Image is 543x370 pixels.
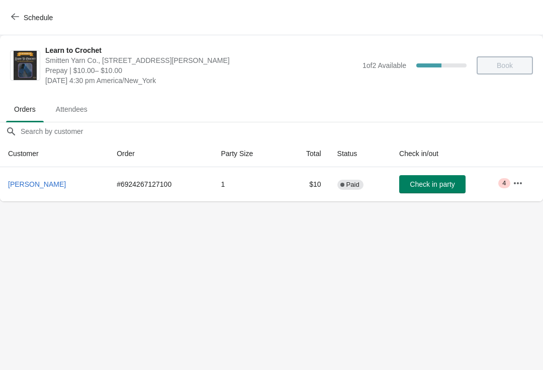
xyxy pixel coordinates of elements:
[109,140,213,167] th: Order
[284,167,329,201] td: $10
[284,140,329,167] th: Total
[20,122,543,140] input: Search by customer
[109,167,213,201] td: # 6924267127100
[363,61,406,69] span: 1 of 2 Available
[5,9,61,27] button: Schedule
[213,140,284,167] th: Party Size
[8,180,66,188] span: [PERSON_NAME]
[391,140,505,167] th: Check in/out
[213,167,284,201] td: 1
[45,55,357,65] span: Smitten Yarn Co., [STREET_ADDRESS][PERSON_NAME]
[24,14,53,22] span: Schedule
[410,180,455,188] span: Check in party
[45,76,357,86] span: [DATE] 4:30 pm America/New_York
[45,45,357,55] span: Learn to Crochet
[329,140,391,167] th: Status
[14,51,37,80] img: Learn to Crochet
[45,65,357,76] span: Prepay | $10.00– $10.00
[6,100,44,118] span: Orders
[502,179,506,187] span: 4
[48,100,96,118] span: Attendees
[399,175,466,193] button: Check in party
[4,175,70,193] button: [PERSON_NAME]
[346,181,359,189] span: Paid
